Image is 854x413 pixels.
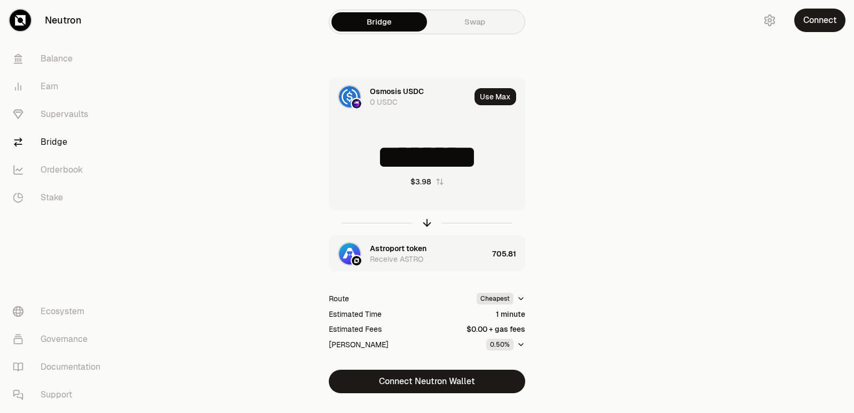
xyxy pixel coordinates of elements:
button: ASTRO LogoNeutron LogoAstroport tokenReceive ASTRO705.81 [329,236,525,272]
a: Swap [427,12,523,32]
div: Cheapest [477,293,513,305]
div: 1 minute [496,309,525,320]
button: $3.98 [410,176,444,187]
div: Route [329,293,349,304]
button: 0.50% [486,339,525,350]
a: Documentation [4,353,115,381]
a: Bridge [4,128,115,156]
div: ASTRO LogoNeutron LogoAstroport tokenReceive ASTRO [329,236,488,272]
img: Neutron Logo [352,256,361,266]
a: Support [4,381,115,409]
a: Ecosystem [4,298,115,325]
div: 705.81 [492,236,525,272]
img: ASTRO Logo [339,243,360,264]
a: Balance [4,45,115,73]
a: Supervaults [4,100,115,128]
div: $3.98 [410,176,431,187]
button: Cheapest [477,293,525,305]
div: 0 USDC [370,97,398,107]
img: USDC Logo [339,86,360,107]
div: Estimated Time [329,309,382,320]
img: Osmosis Logo [352,99,361,108]
div: Osmosis USDC [370,86,424,97]
div: Estimated Fees [329,324,382,334]
a: Stake [4,184,115,212]
a: Earn [4,73,115,100]
div: 0.50% [486,339,513,350]
div: USDC LogoOsmosis LogoOsmosis USDC0 USDC [329,79,470,115]
div: [PERSON_NAME] [329,339,389,350]
div: Astroport token [370,243,426,254]
a: Bridge [331,12,427,32]
div: $0.00 + gas fees [466,324,525,334]
button: Connect Neutron Wallet [329,370,525,393]
button: Use Max [475,88,516,105]
a: Orderbook [4,156,115,184]
button: Connect [794,9,845,32]
a: Governance [4,325,115,353]
div: Receive ASTRO [370,254,423,264]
